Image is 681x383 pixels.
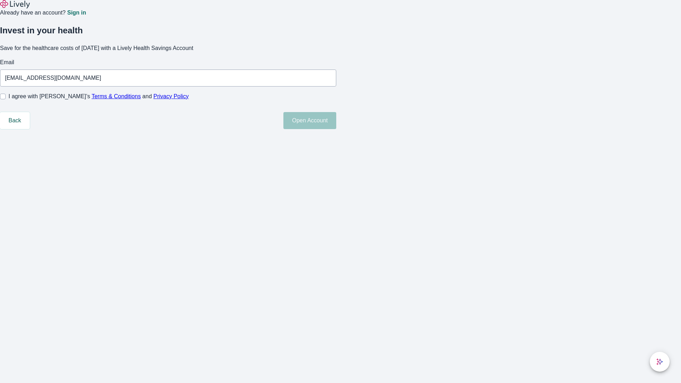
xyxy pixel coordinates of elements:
a: Terms & Conditions [92,93,141,99]
svg: Lively AI Assistant [656,358,663,365]
a: Sign in [67,10,86,16]
button: chat [650,352,670,372]
span: I agree with [PERSON_NAME]’s and [9,92,189,101]
a: Privacy Policy [154,93,189,99]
